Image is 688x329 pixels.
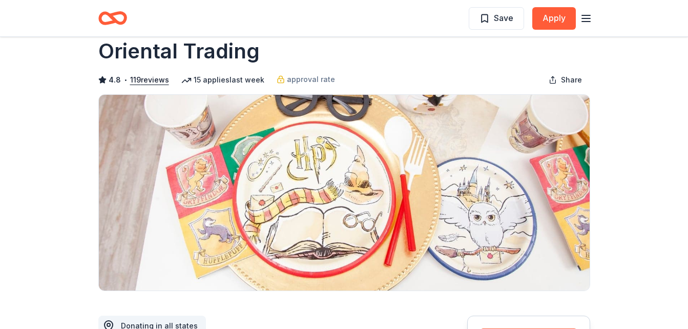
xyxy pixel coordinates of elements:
[277,73,335,86] a: approval rate
[287,73,335,86] span: approval rate
[98,6,127,30] a: Home
[561,74,582,86] span: Share
[494,11,513,25] span: Save
[123,76,127,84] span: •
[99,95,590,291] img: Image for Oriental Trading
[98,37,260,66] h1: Oriental Trading
[109,74,121,86] span: 4.8
[469,7,524,30] button: Save
[532,7,576,30] button: Apply
[130,74,169,86] button: 119reviews
[181,74,264,86] div: 15 applies last week
[540,70,590,90] button: Share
